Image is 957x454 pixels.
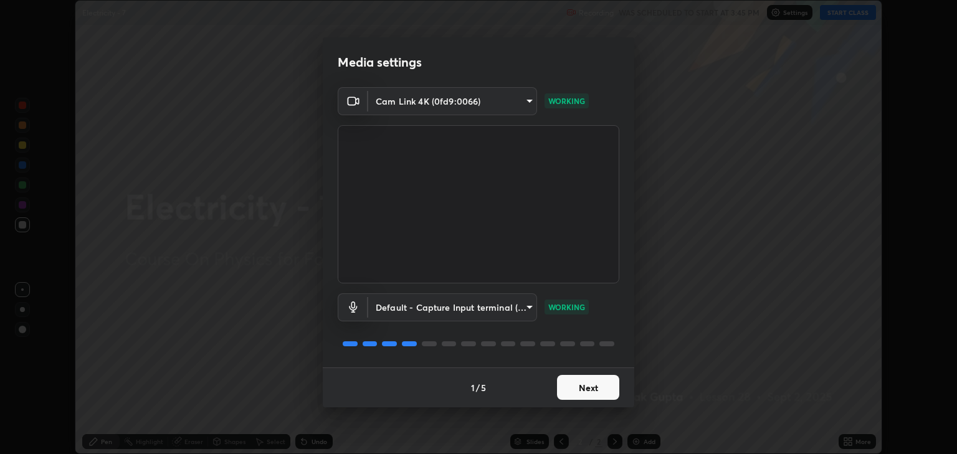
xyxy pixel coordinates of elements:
button: Next [557,375,619,400]
h4: 1 [471,381,475,394]
h4: / [476,381,480,394]
p: WORKING [548,95,585,106]
h4: 5 [481,381,486,394]
p: WORKING [548,301,585,313]
div: Cam Link 4K (0fd9:0066) [368,293,537,321]
div: Cam Link 4K (0fd9:0066) [368,87,537,115]
h2: Media settings [338,54,422,70]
